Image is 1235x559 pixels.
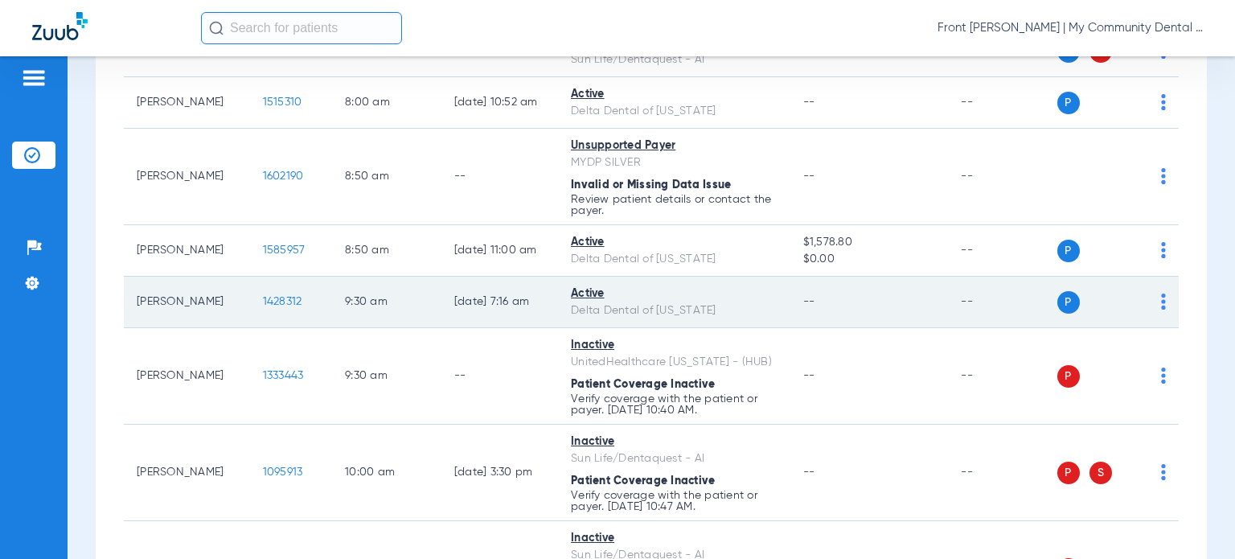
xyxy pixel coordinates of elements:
[441,328,558,425] td: --
[1057,92,1080,114] span: P
[938,20,1203,36] span: Front [PERSON_NAME] | My Community Dental Centers
[124,77,250,129] td: [PERSON_NAME]
[441,129,558,225] td: --
[803,370,815,381] span: --
[332,425,441,521] td: 10:00 AM
[441,77,558,129] td: [DATE] 10:52 AM
[441,425,558,521] td: [DATE] 3:30 PM
[1161,168,1166,184] img: group-dot-blue.svg
[803,251,936,268] span: $0.00
[1155,482,1235,559] iframe: Chat Widget
[332,225,441,277] td: 8:50 AM
[948,328,1057,425] td: --
[948,129,1057,225] td: --
[571,475,715,487] span: Patient Coverage Inactive
[571,530,778,547] div: Inactive
[571,51,778,68] div: Sun Life/Dentaquest - AI
[263,296,302,307] span: 1428312
[441,277,558,328] td: [DATE] 7:16 AM
[21,68,47,88] img: hamburger-icon
[803,171,815,182] span: --
[803,296,815,307] span: --
[263,97,302,108] span: 1515310
[571,103,778,120] div: Delta Dental of [US_STATE]
[332,129,441,225] td: 8:50 AM
[571,337,778,354] div: Inactive
[803,97,815,108] span: --
[571,450,778,467] div: Sun Life/Dentaquest - AI
[1161,94,1166,110] img: group-dot-blue.svg
[1057,365,1080,388] span: P
[571,86,778,103] div: Active
[332,328,441,425] td: 9:30 AM
[209,21,224,35] img: Search Icon
[571,434,778,450] div: Inactive
[571,179,731,191] span: Invalid or Missing Data Issue
[1089,462,1112,484] span: S
[571,154,778,171] div: MYDP SILVER
[1161,294,1166,310] img: group-dot-blue.svg
[124,277,250,328] td: [PERSON_NAME]
[948,225,1057,277] td: --
[571,138,778,154] div: Unsupported Payer
[263,467,303,478] span: 1095913
[124,225,250,277] td: [PERSON_NAME]
[332,77,441,129] td: 8:00 AM
[1057,240,1080,262] span: P
[124,328,250,425] td: [PERSON_NAME]
[571,302,778,319] div: Delta Dental of [US_STATE]
[571,393,778,416] p: Verify coverage with the patient or payer. [DATE] 10:40 AM.
[1057,291,1080,314] span: P
[571,234,778,251] div: Active
[948,77,1057,129] td: --
[1161,464,1166,480] img: group-dot-blue.svg
[1057,462,1080,484] span: P
[948,425,1057,521] td: --
[263,370,304,381] span: 1333443
[332,277,441,328] td: 9:30 AM
[571,286,778,302] div: Active
[571,490,778,512] p: Verify coverage with the patient or payer. [DATE] 10:47 AM.
[1161,368,1166,384] img: group-dot-blue.svg
[263,245,306,256] span: 1585957
[201,12,402,44] input: Search for patients
[571,251,778,268] div: Delta Dental of [US_STATE]
[803,467,815,478] span: --
[803,234,936,251] span: $1,578.80
[124,425,250,521] td: [PERSON_NAME]
[441,225,558,277] td: [DATE] 11:00 AM
[571,354,778,371] div: UnitedHealthcare [US_STATE] - (HUB)
[571,194,778,216] p: Review patient details or contact the payer.
[32,12,88,40] img: Zuub Logo
[263,171,304,182] span: 1602190
[124,129,250,225] td: [PERSON_NAME]
[1161,242,1166,258] img: group-dot-blue.svg
[948,277,1057,328] td: --
[571,379,715,390] span: Patient Coverage Inactive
